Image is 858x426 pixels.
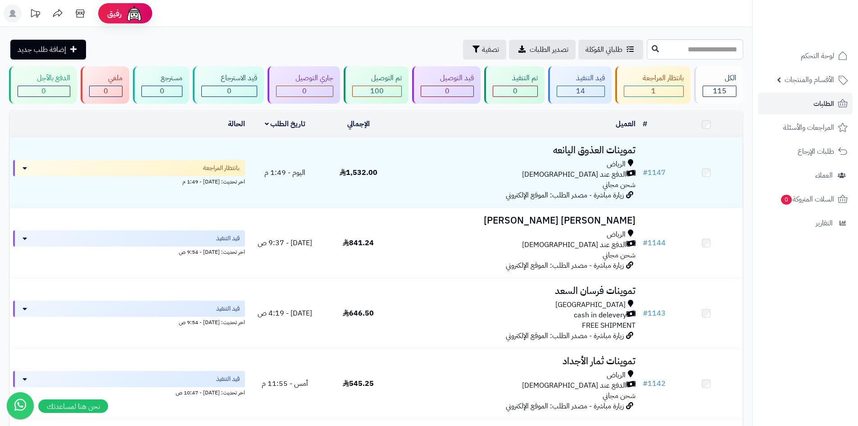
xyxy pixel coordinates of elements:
span: إضافة طلب جديد [18,44,66,55]
span: # [643,238,648,248]
a: تحديثات المنصة [24,5,46,25]
div: تم التنفيذ [493,73,538,83]
div: جاري التوصيل [276,73,333,83]
span: 1,532.00 [340,167,377,178]
span: قيد التنفيذ [216,304,240,313]
span: زيارة مباشرة - مصدر الطلب: الموقع الإلكتروني [506,260,624,271]
span: الأقسام والمنتجات [785,73,834,86]
div: اخر تحديث: [DATE] - 9:54 ص [13,317,245,326]
span: تصفية [482,44,499,55]
span: زيارة مباشرة - مصدر الطلب: الموقع الإلكتروني [506,401,624,412]
div: 0 [202,86,257,96]
div: تم التوصيل [352,73,402,83]
div: 1 [624,86,684,96]
a: جاري التوصيل 0 [266,66,342,104]
div: اخر تحديث: [DATE] - 9:54 ص [13,247,245,256]
div: الكل [703,73,736,83]
span: 0 [513,86,518,96]
span: التقارير [816,217,833,229]
span: 0 [781,195,792,205]
div: 0 [493,86,537,96]
span: زيارة مباشرة - مصدر الطلب: الموقع الإلكتروني [506,330,624,341]
span: طلبات الإرجاع [798,145,834,158]
a: المراجعات والأسئلة [758,117,853,138]
a: العميل [616,119,636,129]
span: الرياض [607,229,626,240]
a: إضافة طلب جديد [10,40,86,60]
a: بانتظار المراجعة 1 [613,66,693,104]
span: 0 [302,86,307,96]
span: الرياض [607,159,626,169]
span: شحن مجاني [603,390,636,401]
span: الدفع عند [DEMOGRAPHIC_DATA] [522,240,626,250]
a: الكل115 [692,66,745,104]
span: تصدير الطلبات [530,44,568,55]
span: 0 [445,86,449,96]
a: السلات المتروكة0 [758,188,853,210]
h3: تموينات فرسان السعد [399,286,636,296]
span: شحن مجاني [603,250,636,261]
span: الطلبات [813,97,834,110]
span: رفيق [107,8,122,19]
a: لوحة التحكم [758,45,853,67]
a: قيد التنفيذ 14 [546,66,613,104]
div: بانتظار المراجعة [624,73,684,83]
div: مسترجع [141,73,182,83]
h3: تموينات ثمار الأجداد [399,356,636,366]
span: cash in delevery [574,310,626,321]
span: شحن مجاني [603,179,636,190]
a: ملغي 0 [79,66,132,104]
span: # [643,378,648,389]
span: الدفع عند [DEMOGRAPHIC_DATA] [522,169,626,180]
span: السلات المتروكة [780,193,834,206]
div: اخر تحديث: [DATE] - 1:49 م [13,176,245,186]
a: الدفع بالآجل 0 [7,66,79,104]
a: #1143 [643,308,666,319]
div: 14 [557,86,604,96]
span: قيد التنفيذ [216,375,240,384]
div: 0 [421,86,473,96]
span: 0 [41,86,46,96]
span: 646.50 [343,308,374,319]
h3: [PERSON_NAME] [PERSON_NAME] [399,215,636,226]
span: المراجعات والأسئلة [783,121,834,134]
div: 0 [142,86,182,96]
div: قيد الاسترجاع [201,73,257,83]
span: 14 [576,86,585,96]
span: [GEOGRAPHIC_DATA] [555,300,626,310]
span: العملاء [815,169,833,182]
span: 100 [370,86,384,96]
div: 0 [277,86,333,96]
img: ai-face.png [125,5,143,23]
span: # [643,308,648,319]
span: الدفع عند [DEMOGRAPHIC_DATA] [522,380,626,391]
span: FREE SHIPMENT [582,320,636,331]
span: [DATE] - 4:19 ص [258,308,312,319]
a: # [643,119,647,129]
span: 545.25 [343,378,374,389]
a: قيد الاسترجاع 0 [191,66,266,104]
div: الدفع بالآجل [18,73,70,83]
span: 0 [160,86,164,96]
h3: تموينات العذوق اليانعه [399,145,636,156]
a: طلباتي المُوكلة [578,40,643,60]
span: الرياض [607,370,626,380]
a: التقارير [758,212,853,234]
div: اخر تحديث: [DATE] - 10:47 ص [13,387,245,397]
div: 100 [353,86,402,96]
span: 0 [227,86,232,96]
a: طلبات الإرجاع [758,141,853,162]
span: 0 [104,86,108,96]
a: #1147 [643,167,666,178]
span: اليوم - 1:49 م [264,167,305,178]
span: 115 [713,86,726,96]
a: الإجمالي [347,119,370,129]
a: الطلبات [758,93,853,115]
div: قيد التوصيل [421,73,474,83]
div: 0 [18,86,70,96]
div: قيد التنفيذ [557,73,605,83]
a: #1144 [643,238,666,248]
a: قيد التوصيل 0 [410,66,482,104]
a: تم التنفيذ 0 [482,66,546,104]
div: 0 [90,86,123,96]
